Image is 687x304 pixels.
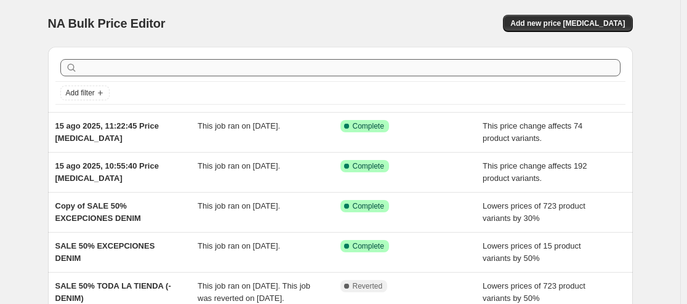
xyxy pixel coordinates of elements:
span: This job ran on [DATE]. This job was reverted on [DATE]. [198,281,310,303]
button: Add new price [MEDICAL_DATA] [503,15,632,32]
span: Add new price [MEDICAL_DATA] [510,18,625,28]
span: Complete [353,241,384,251]
span: Reverted [353,281,383,291]
span: This job ran on [DATE]. [198,201,280,210]
span: Complete [353,161,384,171]
span: Complete [353,121,384,131]
span: Add filter [66,88,95,98]
span: Lowers prices of 15 product variants by 50% [483,241,581,263]
span: This job ran on [DATE]. [198,161,280,170]
span: This price change affects 192 product variants. [483,161,587,183]
button: Add filter [60,86,110,100]
span: Lowers prices of 723 product variants by 50% [483,281,585,303]
span: SALE 50% EXCEPCIONES DENIM [55,241,155,263]
span: This job ran on [DATE]. [198,121,280,130]
span: NA Bulk Price Editor [48,17,166,30]
span: Complete [353,201,384,211]
span: This price change affects 74 product variants. [483,121,582,143]
span: 15 ago 2025, 11:22:45 Price [MEDICAL_DATA] [55,121,159,143]
span: 15 ago 2025, 10:55:40 Price [MEDICAL_DATA] [55,161,159,183]
span: SALE 50% TODA LA TIENDA (-DENIM) [55,281,171,303]
span: This job ran on [DATE]. [198,241,280,250]
span: Lowers prices of 723 product variants by 30% [483,201,585,223]
span: Copy of SALE 50% EXCEPCIONES DENIM [55,201,141,223]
